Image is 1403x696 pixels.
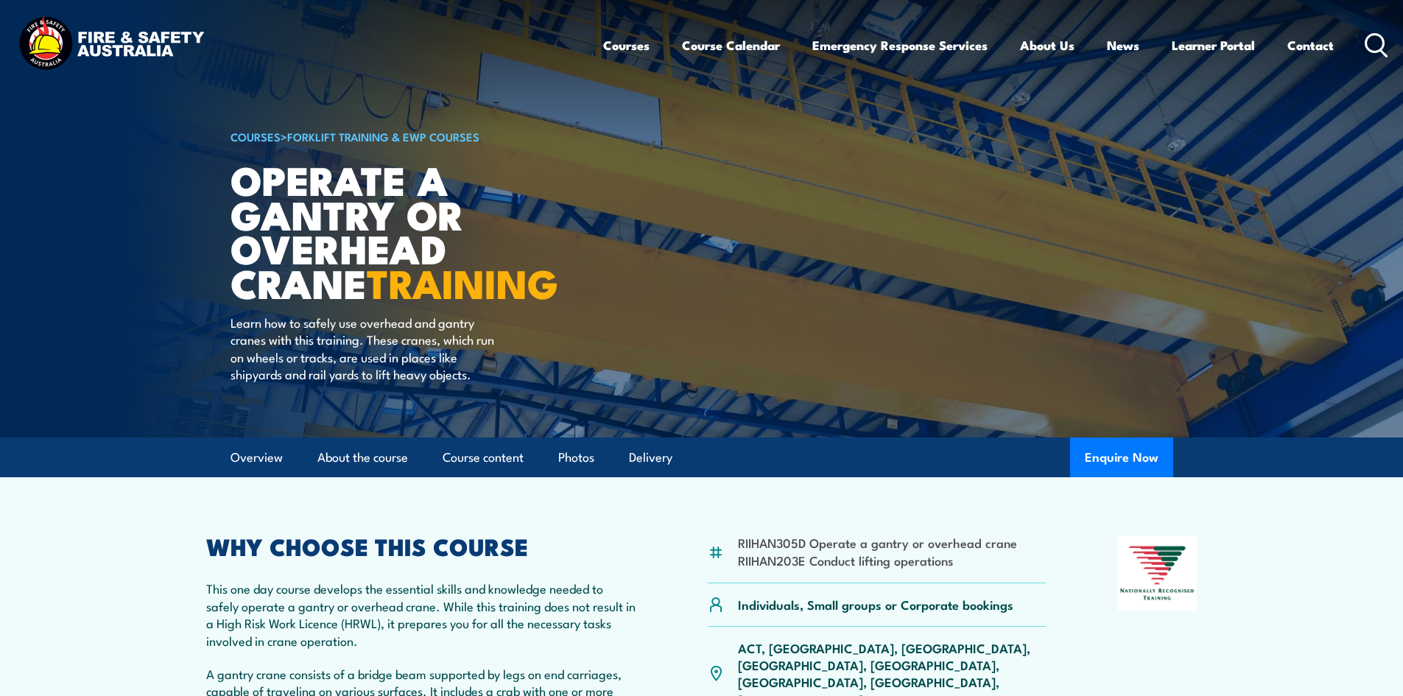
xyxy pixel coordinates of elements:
a: Courses [603,26,650,65]
a: Overview [231,438,283,477]
p: Individuals, Small groups or Corporate bookings [738,596,1013,613]
a: Photos [558,438,594,477]
h2: WHY CHOOSE THIS COURSE [206,535,636,556]
h6: > [231,127,594,145]
p: Learn how to safely use overhead and gantry cranes with this training. These cranes, which run on... [231,314,499,383]
a: Delivery [629,438,672,477]
a: Learner Portal [1172,26,1255,65]
li: RIIHAN305D Operate a gantry or overhead crane [738,534,1017,551]
img: Nationally Recognised Training logo. [1118,535,1198,611]
a: COURSES [231,128,281,144]
a: Course content [443,438,524,477]
a: Forklift Training & EWP Courses [287,128,479,144]
p: This one day course develops the essential skills and knowledge needed to safely operate a gantry... [206,580,636,649]
button: Enquire Now [1070,437,1173,477]
li: RIIHAN203E Conduct lifting operations [738,552,1017,569]
a: Contact [1287,26,1334,65]
a: News [1107,26,1139,65]
a: About the course [317,438,408,477]
a: Course Calendar [682,26,780,65]
a: Emergency Response Services [812,26,988,65]
h1: Operate a Gantry or Overhead Crane [231,162,594,300]
a: About Us [1020,26,1075,65]
strong: TRAINING [367,251,558,312]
